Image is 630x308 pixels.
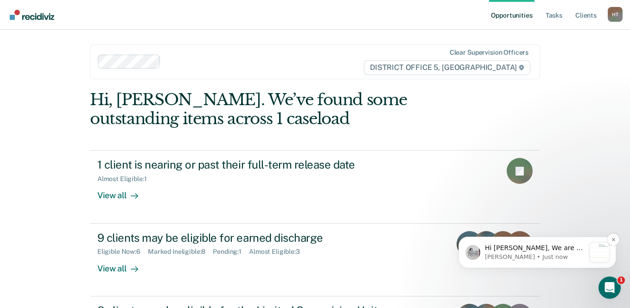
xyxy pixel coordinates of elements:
[40,74,140,82] p: Message from Kim, sent Just now
[163,55,175,67] button: Dismiss notification
[608,7,623,22] button: Profile dropdown button
[97,248,148,256] div: Eligible Now : 6
[249,248,307,256] div: Almost Eligible : 3
[97,256,149,274] div: View all
[10,10,54,20] img: Recidiviz
[617,277,625,284] span: 1
[90,150,540,223] a: 1 client is nearing or past their full-term release dateAlmost Eligible:1View all
[445,179,630,283] iframe: Intercom notifications message
[450,49,528,57] div: Clear supervision officers
[97,175,154,183] div: Almost Eligible : 1
[90,90,450,128] div: Hi, [PERSON_NAME]. We’ve found some outstanding items across 1 caseload
[97,183,149,201] div: View all
[90,224,540,296] a: 9 clients may be eligible for earned dischargeEligible Now:6Marked Ineligible:8Pending:1Almost El...
[97,158,423,171] div: 1 client is nearing or past their full-term release date
[364,60,530,75] span: DISTRICT OFFICE 5, [GEOGRAPHIC_DATA]
[21,66,36,81] img: Profile image for Kim
[598,277,621,299] iframe: Intercom live chat
[213,248,249,256] div: Pending : 1
[97,231,423,245] div: 9 clients may be eligible for earned discharge
[14,58,172,89] div: message notification from Kim, Just now. Hi Trevor, We are so excited to announce a brand new fea...
[40,65,140,74] p: Hi [PERSON_NAME], We are so excited to announce a brand new feature: AI case note search! 📣 Findi...
[148,248,213,256] div: Marked Ineligible : 8
[608,7,623,22] div: H T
